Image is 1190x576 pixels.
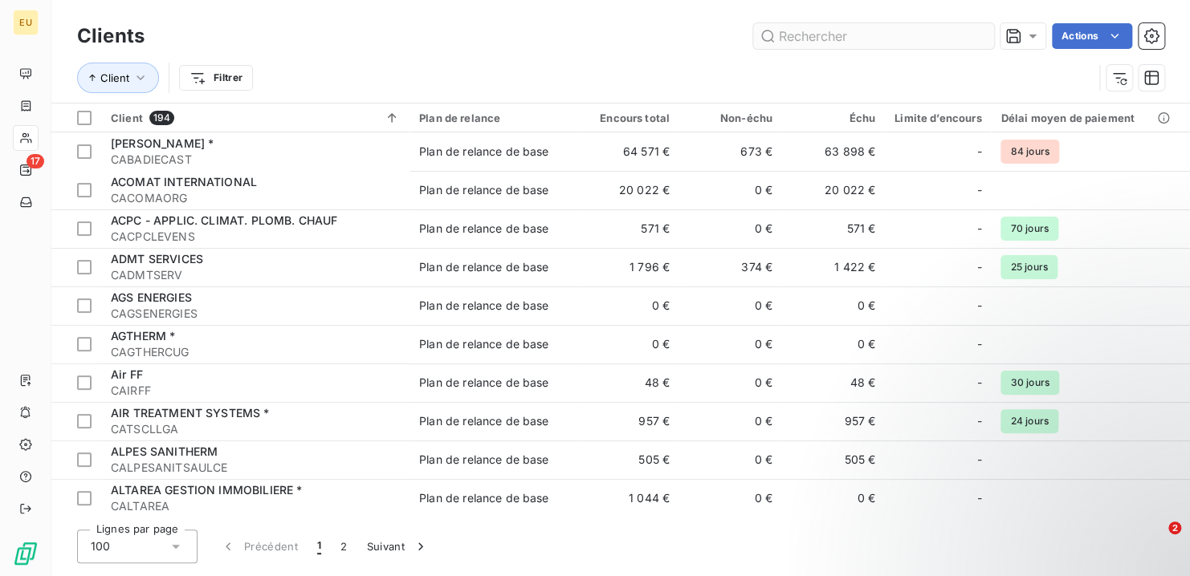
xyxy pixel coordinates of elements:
[679,479,782,517] td: 0 €
[111,152,400,168] span: CABADIECAST
[577,171,679,209] td: 20 022 €
[111,367,143,381] span: Air FF
[976,336,981,352] span: -
[419,298,548,314] div: Plan de relance de base
[679,363,782,402] td: 0 €
[419,452,548,468] div: Plan de relance de base
[782,171,885,209] td: 20 022 €
[1000,112,1172,124] div: Délai moyen de paiement
[1000,217,1058,241] span: 70 jours
[13,541,39,566] img: Logo LeanPay
[111,421,400,437] span: CATSCLLGA
[210,529,308,563] button: Précédent
[111,306,400,322] span: CAGSENERGIES
[1000,255,1057,279] span: 25 jours
[419,336,548,352] div: Plan de relance de base
[976,182,981,198] span: -
[586,112,670,124] div: Encours total
[111,175,257,189] span: ACOMAT INTERNATIONAL
[111,498,400,514] span: CALTAREA
[1135,521,1174,560] iframe: Intercom live chat
[111,383,400,399] span: CAIRFF
[149,111,174,125] span: 194
[111,112,143,124] span: Client
[179,65,253,91] button: Filtrer
[577,132,679,171] td: 64 571 €
[577,479,679,517] td: 1 044 €
[895,112,981,124] div: Limite d’encours
[111,406,269,420] span: AIR TREATMENT SYSTEMS *
[419,144,548,160] div: Plan de relance de base
[111,483,302,497] span: ALTAREA GESTION IMMOBILIERE *
[679,325,782,363] td: 0 €
[111,460,400,476] span: CALPESANITSAULCE
[679,440,782,479] td: 0 €
[869,420,1190,533] iframe: Intercom notifications message
[357,529,438,563] button: Suivant
[782,440,885,479] td: 505 €
[782,209,885,248] td: 571 €
[419,413,548,429] div: Plan de relance de base
[782,402,885,440] td: 957 €
[753,23,994,49] input: Rechercher
[679,132,782,171] td: 673 €
[419,259,548,275] div: Plan de relance de base
[419,112,567,124] div: Plan de relance
[111,290,192,304] span: AGS ENERGIES
[976,375,981,391] span: -
[111,329,175,343] span: AGTHERM *
[1000,371,1058,395] span: 30 jours
[419,375,548,391] div: Plan de relance de base
[419,221,548,237] div: Plan de relance de base
[577,325,679,363] td: 0 €
[679,286,782,325] td: 0 €
[782,325,885,363] td: 0 €
[782,286,885,325] td: 0 €
[577,248,679,286] td: 1 796 €
[111,267,400,283] span: CADMTSERV
[577,286,679,325] td: 0 €
[782,479,885,517] td: 0 €
[111,136,214,150] span: [PERSON_NAME] *
[1000,140,1058,164] span: 84 jours
[577,363,679,402] td: 48 €
[111,213,337,227] span: ACPC - APPLIC. CLIMAT. PLOMB. CHAUF
[100,71,129,84] span: Client
[792,112,875,124] div: Échu
[77,22,145,51] h3: Clients
[689,112,772,124] div: Non-échu
[26,154,44,168] span: 17
[976,221,981,237] span: -
[577,209,679,248] td: 571 €
[976,413,981,429] span: -
[679,171,782,209] td: 0 €
[419,490,548,506] div: Plan de relance de base
[782,363,885,402] td: 48 €
[91,538,110,554] span: 100
[1000,409,1058,433] span: 24 jours
[976,259,981,275] span: -
[679,402,782,440] td: 0 €
[111,252,203,266] span: ADMT SERVICES
[1168,521,1181,534] span: 2
[13,10,39,35] div: EU
[577,440,679,479] td: 505 €
[577,402,679,440] td: 957 €
[976,144,981,160] span: -
[331,529,357,563] button: 2
[111,190,400,206] span: CACOMAORG
[782,132,885,171] td: 63 898 €
[111,344,400,360] span: CAGTHERCUG
[1052,23,1132,49] button: Actions
[111,444,218,458] span: ALPES SANITHERM
[317,538,321,554] span: 1
[77,63,159,93] button: Client
[419,182,548,198] div: Plan de relance de base
[308,529,331,563] button: 1
[976,298,981,314] span: -
[679,209,782,248] td: 0 €
[111,229,400,245] span: CACPCLEVENS
[679,248,782,286] td: 374 €
[782,248,885,286] td: 1 422 €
